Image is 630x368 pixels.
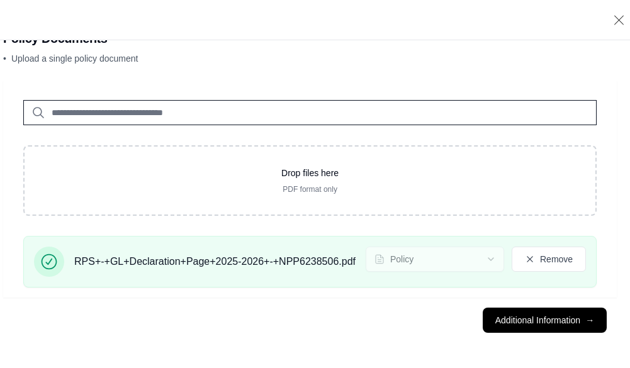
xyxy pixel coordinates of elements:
[3,53,6,64] span: •
[11,53,138,64] span: Upload a single policy document
[585,314,594,326] span: →
[45,184,575,194] p: PDF format only
[512,247,586,272] button: Remove
[45,167,575,179] p: Drop files here
[483,308,607,333] button: Additional Information→
[74,254,356,269] span: RPS+-+GL+Declaration+Page+2025-2026+-+NPP6238506.pdf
